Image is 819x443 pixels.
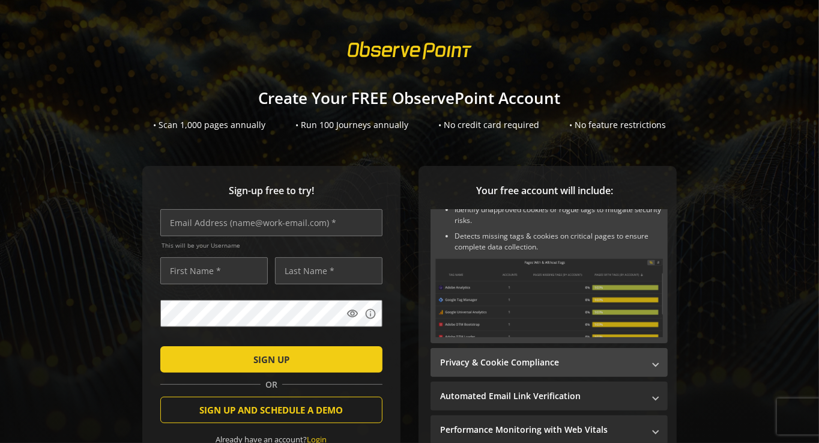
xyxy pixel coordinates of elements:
mat-panel-title: Automated Email Link Verification [440,390,644,402]
div: • Run 100 Journeys annually [295,119,408,131]
div: Sitewide Inventory & Monitoring [431,178,668,343]
div: • No credit card required [438,119,539,131]
li: Detects missing tags & cookies on critical pages to ensure complete data collection. [455,231,663,252]
button: SIGN UP [160,346,382,373]
input: Last Name * [275,257,382,284]
div: • Scan 1,000 pages annually [153,119,265,131]
span: Sign-up free to try! [160,184,382,198]
mat-expansion-panel-header: Automated Email Link Verification [431,382,668,411]
mat-icon: info [364,308,376,320]
input: Email Address (name@work-email.com) * [160,209,382,236]
span: SIGN UP [253,349,289,370]
li: Identify unapproved cookies or rogue tags to mitigate security risks. [455,204,663,226]
span: OR [261,379,282,391]
mat-panel-title: Privacy & Cookie Compliance [440,356,644,368]
span: SIGN UP AND SCHEDULE A DEMO [200,399,343,421]
mat-expansion-panel-header: Privacy & Cookie Compliance [431,348,668,377]
button: SIGN UP AND SCHEDULE A DEMO [160,397,382,423]
img: Sitewide Inventory & Monitoring [435,258,663,337]
mat-panel-title: Performance Monitoring with Web Vitals [440,424,644,436]
mat-icon: visibility [346,308,358,320]
div: • No feature restrictions [569,119,666,131]
span: This will be your Username [162,241,382,249]
input: First Name * [160,257,268,284]
span: Your free account will include: [431,184,659,198]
